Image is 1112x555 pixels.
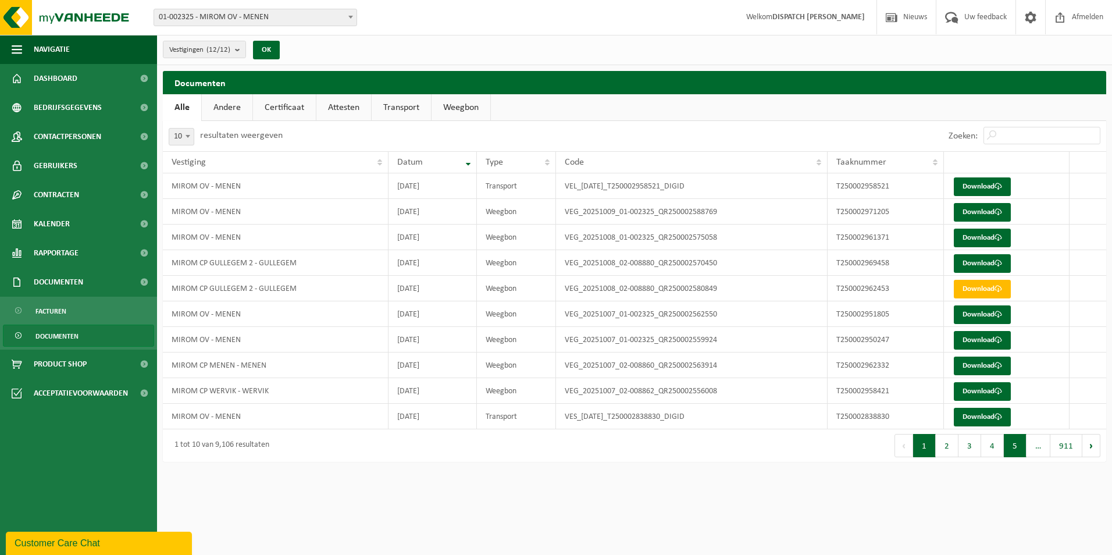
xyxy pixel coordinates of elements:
strong: DISPATCH [PERSON_NAME] [772,13,865,22]
label: Zoeken: [949,131,978,141]
span: Acceptatievoorwaarden [34,379,128,408]
a: Download [954,203,1011,222]
span: Facturen [35,300,66,322]
iframe: chat widget [6,529,194,555]
td: MIROM CP GULLEGEM 2 - GULLEGEM [163,276,389,301]
div: 1 tot 10 van 9,106 resultaten [169,435,269,456]
td: VEG_20251008_02-008880_QR250002570450 [556,250,828,276]
span: Contactpersonen [34,122,101,151]
a: Documenten [3,325,154,347]
span: 01-002325 - MIROM OV - MENEN [154,9,357,26]
span: 10 [169,129,194,145]
span: Bedrijfsgegevens [34,93,102,122]
span: Rapportage [34,239,79,268]
td: MIROM OV - MENEN [163,404,389,429]
span: Product Shop [34,350,87,379]
td: [DATE] [389,378,477,404]
td: T250002951805 [828,301,944,327]
button: Vestigingen(12/12) [163,41,246,58]
a: Alle [163,94,201,121]
td: Weegbon [477,276,555,301]
span: Documenten [34,268,83,297]
td: [DATE] [389,173,477,199]
span: Datum [397,158,423,167]
td: VEG_20251008_01-002325_QR250002575058 [556,225,828,250]
a: Download [954,382,1011,401]
span: Type [486,158,503,167]
td: VEG_20251009_01-002325_QR250002588769 [556,199,828,225]
span: Kalender [34,209,70,239]
button: 1 [913,434,936,457]
span: … [1027,434,1050,457]
td: Transport [477,173,555,199]
a: Facturen [3,300,154,322]
button: Previous [894,434,913,457]
td: MIROM OV - MENEN [163,199,389,225]
td: MIROM CP MENEN - MENEN [163,353,389,378]
td: MIROM OV - MENEN [163,327,389,353]
td: [DATE] [389,353,477,378]
span: Navigatie [34,35,70,64]
td: [DATE] [389,276,477,301]
a: Download [954,229,1011,247]
a: Download [954,280,1011,298]
a: Download [954,331,1011,350]
button: OK [253,41,280,59]
a: Certificaat [253,94,316,121]
a: Download [954,254,1011,273]
td: [DATE] [389,327,477,353]
span: Vestigingen [169,41,230,59]
button: 2 [936,434,958,457]
td: MIROM CP WERVIK - WERVIK [163,378,389,404]
td: MIROM OV - MENEN [163,225,389,250]
td: T250002962332 [828,353,944,378]
h2: Documenten [163,71,1106,94]
span: Documenten [35,325,79,347]
td: Weegbon [477,250,555,276]
td: T250002950247 [828,327,944,353]
td: MIROM OV - MENEN [163,173,389,199]
td: T250002971205 [828,199,944,225]
td: MIROM CP GULLEGEM 2 - GULLEGEM [163,250,389,276]
td: T250002961371 [828,225,944,250]
a: Download [954,408,1011,426]
td: VEG_20251007_01-002325_QR250002559924 [556,327,828,353]
td: T250002962453 [828,276,944,301]
button: Next [1082,434,1100,457]
a: Transport [372,94,431,121]
td: VEG_20251007_01-002325_QR250002562550 [556,301,828,327]
button: 4 [981,434,1004,457]
a: Andere [202,94,252,121]
count: (12/12) [206,46,230,54]
td: T250002969458 [828,250,944,276]
a: Weegbon [432,94,490,121]
td: VEG_20251007_02-008862_QR250002556008 [556,378,828,404]
td: T250002958421 [828,378,944,404]
button: 911 [1050,434,1082,457]
span: Dashboard [34,64,77,93]
button: 5 [1004,434,1027,457]
td: [DATE] [389,199,477,225]
td: Weegbon [477,225,555,250]
a: Attesten [316,94,371,121]
a: Download [954,357,1011,375]
span: Gebruikers [34,151,77,180]
td: T250002838830 [828,404,944,429]
td: Weegbon [477,378,555,404]
td: Weegbon [477,353,555,378]
span: 10 [169,128,194,145]
a: Download [954,305,1011,324]
td: [DATE] [389,250,477,276]
td: Weegbon [477,199,555,225]
a: Download [954,177,1011,196]
td: [DATE] [389,301,477,327]
span: Contracten [34,180,79,209]
td: VEL_[DATE]_T250002958521_DIGID [556,173,828,199]
label: resultaten weergeven [200,131,283,140]
span: Code [565,158,584,167]
td: [DATE] [389,225,477,250]
td: VEG_20251008_02-008880_QR250002580849 [556,276,828,301]
td: [DATE] [389,404,477,429]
